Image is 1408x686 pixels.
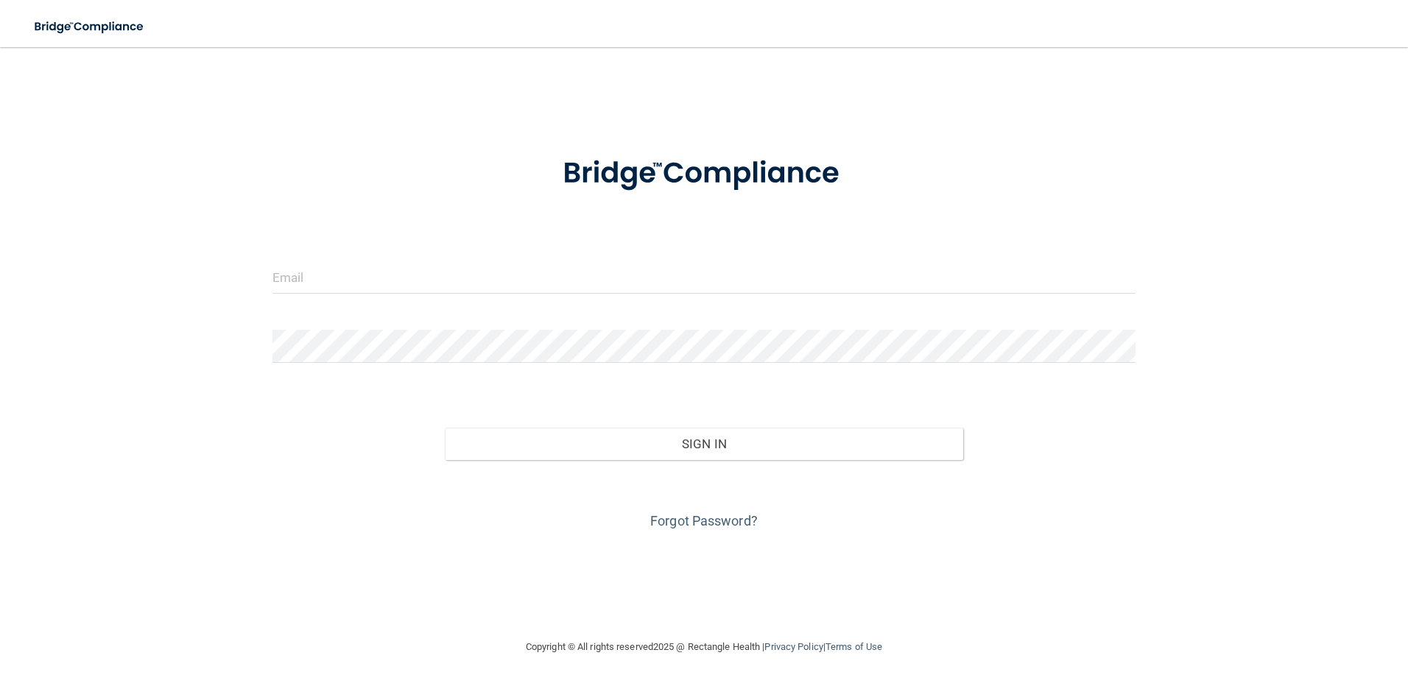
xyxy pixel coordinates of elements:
[22,12,158,42] img: bridge_compliance_login_screen.278c3ca4.svg
[532,135,876,212] img: bridge_compliance_login_screen.278c3ca4.svg
[435,623,973,671] div: Copyright © All rights reserved 2025 @ Rectangle Health | |
[826,641,882,652] a: Terms of Use
[445,428,963,460] button: Sign In
[650,513,758,528] a: Forgot Password?
[764,641,823,652] a: Privacy Policy
[272,261,1136,294] input: Email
